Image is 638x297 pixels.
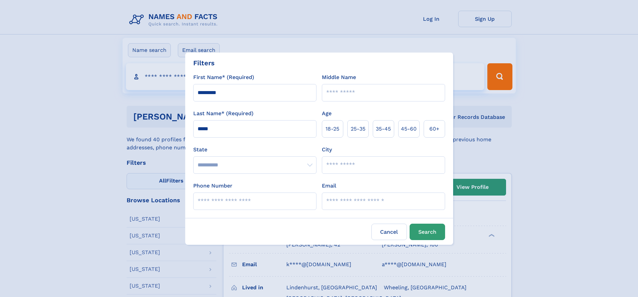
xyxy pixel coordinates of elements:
span: 45‑60 [401,125,417,133]
label: Phone Number [193,182,232,190]
label: City [322,146,332,154]
label: Last Name* (Required) [193,109,254,118]
label: First Name* (Required) [193,73,254,81]
span: 25‑35 [351,125,365,133]
span: 18‑25 [326,125,339,133]
label: Email [322,182,336,190]
label: Middle Name [322,73,356,81]
label: Age [322,109,332,118]
span: 60+ [429,125,439,133]
label: State [193,146,316,154]
button: Search [410,224,445,240]
label: Cancel [371,224,407,240]
span: 35‑45 [376,125,391,133]
div: Filters [193,58,215,68]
